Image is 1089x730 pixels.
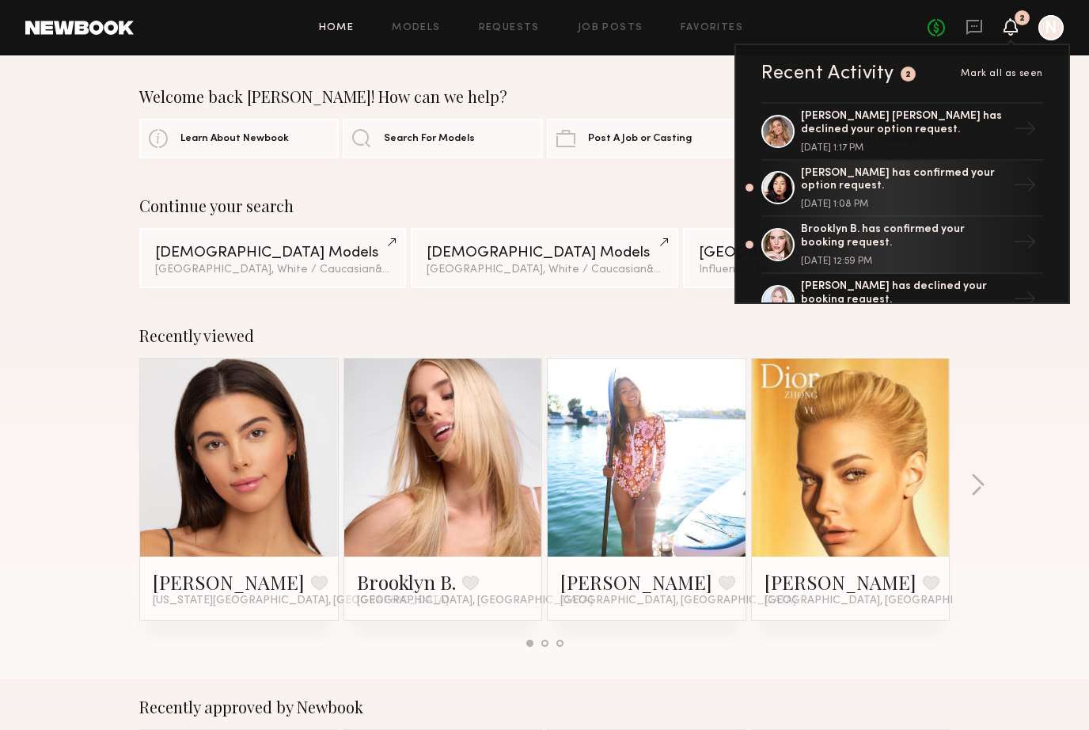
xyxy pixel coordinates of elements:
div: [PERSON_NAME] has confirmed your option request. [801,167,1007,194]
a: Search For Models [343,119,542,158]
div: Continue your search [139,196,950,215]
span: Mark all as seen [961,69,1043,78]
div: → [1007,224,1043,265]
span: Search For Models [384,134,475,144]
a: [DEMOGRAPHIC_DATA] Models[GEOGRAPHIC_DATA], White / Caucasian&2other filters [411,228,677,288]
a: Post A Job or Casting [547,119,746,158]
span: & 3 other filter s [375,264,450,275]
div: [DATE] 1:08 PM [801,200,1007,209]
div: [DEMOGRAPHIC_DATA] Models [427,245,662,260]
div: [DATE] 1:17 PM [801,143,1007,153]
span: Learn About Newbook [180,134,289,144]
div: Welcome back [PERSON_NAME]! How can we help? [139,87,950,106]
a: [PERSON_NAME] [765,569,916,595]
div: [GEOGRAPHIC_DATA], White / Caucasian [427,264,662,276]
a: Learn About Newbook [139,119,339,158]
span: Post A Job or Casting [588,134,692,144]
a: [GEOGRAPHIC_DATA]Influencer category [683,228,950,288]
div: Recent Activity [761,64,894,83]
div: Recently viewed [139,326,950,345]
a: Requests [479,23,540,33]
a: N [1038,15,1064,40]
a: [PERSON_NAME] has confirmed your option request.[DATE] 1:08 PM→ [761,161,1043,218]
span: & 2 other filter s [647,264,723,275]
span: [GEOGRAPHIC_DATA], [GEOGRAPHIC_DATA] [765,595,1000,607]
a: Brooklyn B. [357,569,456,595]
span: [GEOGRAPHIC_DATA], [GEOGRAPHIC_DATA] [560,595,796,607]
a: Brooklyn B. has confirmed your booking request.[DATE] 12:59 PM→ [761,217,1043,274]
div: → [1007,167,1043,208]
div: → [1007,111,1043,152]
a: [DEMOGRAPHIC_DATA] Models[GEOGRAPHIC_DATA], White / Caucasian&3other filters [139,228,406,288]
a: Home [319,23,355,33]
div: Brooklyn B. has confirmed your booking request. [801,223,1007,250]
div: [DATE] 12:59 PM [801,257,1007,266]
a: Models [392,23,440,33]
span: [US_STATE][GEOGRAPHIC_DATA], [GEOGRAPHIC_DATA] [153,595,449,607]
div: [PERSON_NAME] [PERSON_NAME] has declined your option request. [801,110,1007,137]
div: [GEOGRAPHIC_DATA], White / Caucasian [155,264,390,276]
div: [GEOGRAPHIC_DATA] [699,245,934,260]
a: Favorites [681,23,743,33]
div: Recently approved by Newbook [139,698,950,717]
div: 2 [1019,14,1025,23]
a: Job Posts [578,23,643,33]
a: [PERSON_NAME] [153,569,305,595]
a: [PERSON_NAME] [PERSON_NAME] has declined your option request.[DATE] 1:17 PM→ [761,102,1043,161]
a: [PERSON_NAME] has declined your booking request.→ [761,274,1043,331]
div: Influencer category [699,264,934,276]
a: [PERSON_NAME] [560,569,712,595]
span: [GEOGRAPHIC_DATA], [GEOGRAPHIC_DATA] [357,595,593,607]
div: → [1007,281,1043,322]
div: 2 [905,70,912,79]
div: [DEMOGRAPHIC_DATA] Models [155,245,390,260]
div: [PERSON_NAME] has declined your booking request. [801,280,1007,307]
